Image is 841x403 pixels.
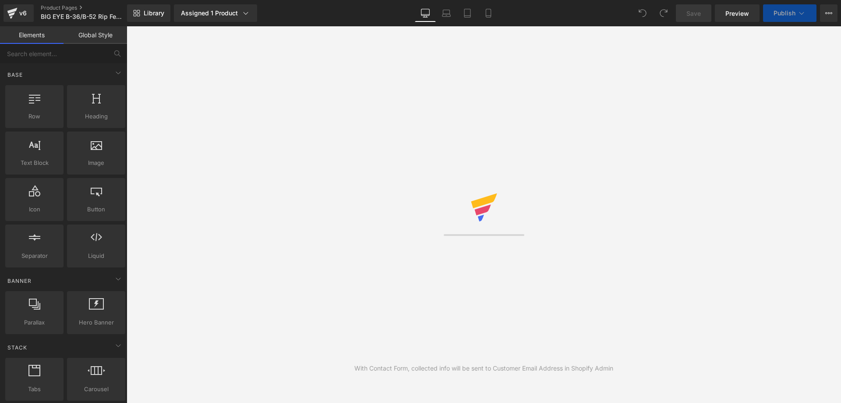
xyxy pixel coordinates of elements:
span: BIG EYE B-36/B-52 Rip Fence System [41,13,125,20]
span: Image [70,158,123,168]
a: Global Style [64,26,127,44]
span: Parallax [8,318,61,327]
a: Product Pages [41,4,141,11]
span: Library [144,9,164,17]
span: Button [70,205,123,214]
span: Text Block [8,158,61,168]
span: Publish [774,10,795,17]
button: Undo [634,4,651,22]
span: Banner [7,277,32,285]
span: Carousel [70,385,123,394]
a: Desktop [415,4,436,22]
span: Icon [8,205,61,214]
span: Stack [7,343,28,352]
span: Row [8,112,61,121]
span: Heading [70,112,123,121]
span: Hero Banner [70,318,123,327]
a: Mobile [478,4,499,22]
span: Save [686,9,701,18]
div: With Contact Form, collected info will be sent to Customer Email Address in Shopify Admin [354,364,613,373]
span: Base [7,71,24,79]
a: Laptop [436,4,457,22]
div: v6 [18,7,28,19]
button: More [820,4,837,22]
span: Liquid [70,251,123,260]
div: Assigned 1 Product [181,9,250,18]
a: New Library [127,4,170,22]
a: Tablet [457,4,478,22]
button: Redo [655,4,672,22]
span: Preview [725,9,749,18]
a: v6 [4,4,34,22]
a: Preview [715,4,760,22]
span: Separator [8,251,61,260]
span: Tabs [8,385,61,394]
button: Publish [763,4,816,22]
